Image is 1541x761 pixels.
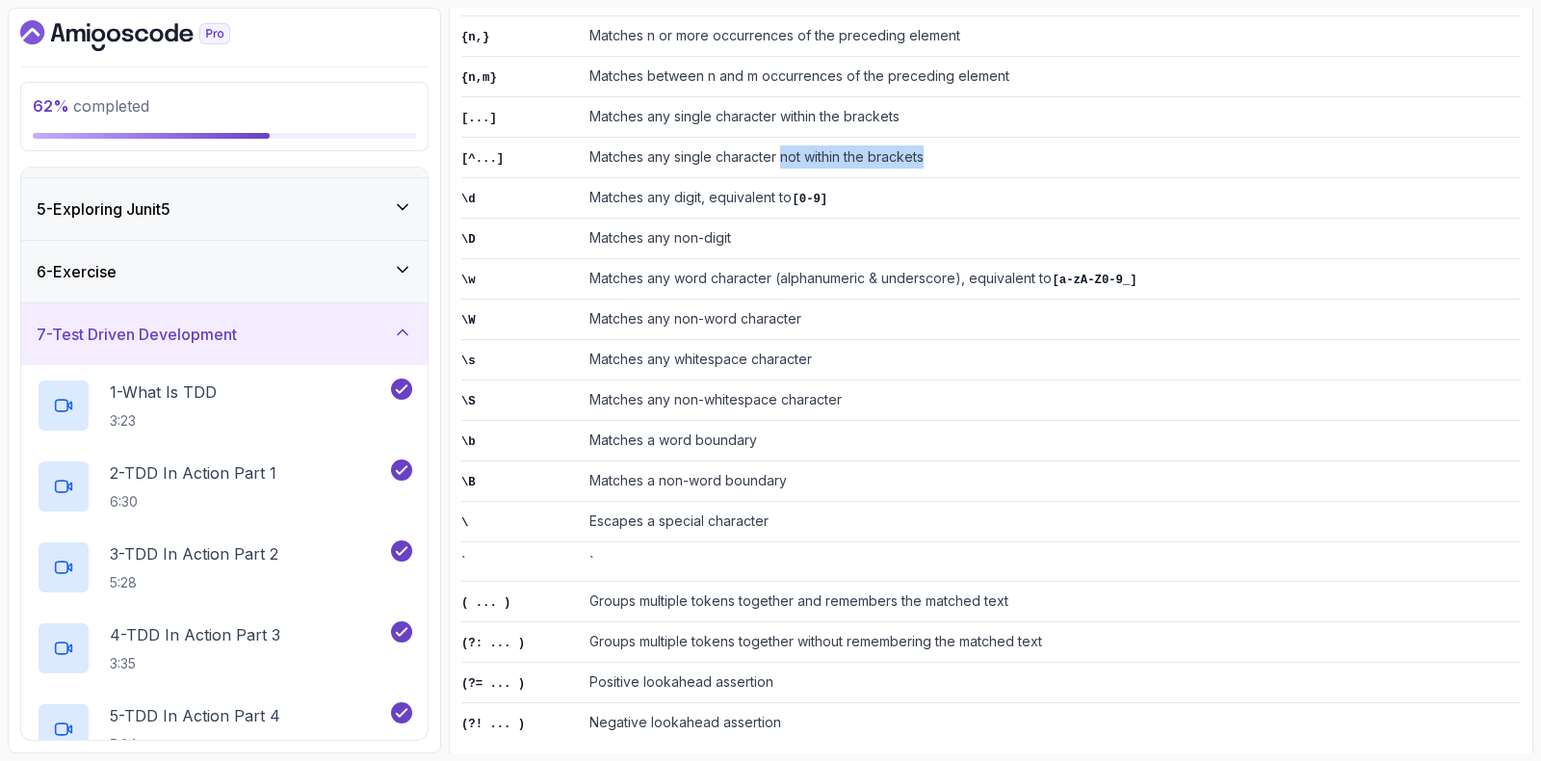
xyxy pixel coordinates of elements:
h3: 6 - Exercise [37,260,117,283]
code: {n,} [461,31,489,44]
td: Matches any digit, equivalent to [582,178,1521,219]
td: Matches n or more occurrences of the preceding element [582,16,1521,57]
code: (?! ... ) [461,718,525,731]
td: ` [461,542,582,582]
button: 4-TDD In Action Part 33:35 [37,621,412,675]
td: Matches any non-digit [582,219,1521,259]
code: \d [461,193,476,206]
td: ` [582,542,1521,582]
button: 5-Exploring Junit5 [21,178,428,240]
button: 3-TDD In Action Part 25:28 [37,540,412,594]
p: 5 - TDD In Action Part 4 [110,704,280,727]
code: [^...] [461,152,504,166]
span: completed [33,96,149,116]
button: 6-Exercise [21,241,428,302]
code: \D [461,233,476,247]
p: 3:35 [110,654,280,673]
td: Matches any whitespace character [582,340,1521,380]
td: Matches any non-whitespace character [582,380,1521,421]
p: 6:30 [110,492,276,512]
code: \S [461,395,476,408]
code: [...] [461,112,497,125]
td: Matches a word boundary [582,421,1521,461]
td: Matches any non-word character [582,300,1521,340]
p: 2 - TDD In Action Part 1 [110,461,276,485]
td: Matches any single character not within the brackets [582,138,1521,178]
code: (?= ... ) [461,677,525,691]
td: Groups multiple tokens together without remembering the matched text [582,622,1521,663]
td: Negative lookahead assertion [582,703,1521,744]
td: Matches a non-word boundary [582,461,1521,502]
button: 2-TDD In Action Part 16:30 [37,459,412,513]
p: 5:34 [110,735,280,754]
td: Matches between n and m occurrences of the preceding element [582,57,1521,97]
p: 5:28 [110,573,278,592]
code: \w [461,274,476,287]
td: Matches any word character (alphanumeric & underscore), equivalent to [582,259,1521,300]
code: {n,m} [461,71,497,85]
code: \s [461,354,476,368]
code: [a-zA-Z0-9_] [1052,274,1136,287]
p: 3 - TDD In Action Part 2 [110,542,278,565]
p: 1 - What Is TDD [110,380,217,404]
code: \b [461,435,476,449]
p: 3:23 [110,411,217,431]
p: 4 - TDD In Action Part 3 [110,623,280,646]
td: Groups multiple tokens together and remembers the matched text [582,582,1521,622]
h3: 7 - Test Driven Development [37,323,237,346]
td: Positive lookahead assertion [582,663,1521,703]
code: \ [461,516,468,530]
a: Dashboard [20,20,274,51]
code: (?: ... ) [461,637,525,650]
code: [0-9] [792,193,827,206]
code: ( ... ) [461,596,510,610]
td: Escapes a special character [582,502,1521,542]
code: \W [461,314,476,328]
code: \B [461,476,476,489]
td: Matches any single character within the brackets [582,97,1521,138]
button: 5-TDD In Action Part 45:34 [37,702,412,756]
button: 1-What Is TDD3:23 [37,379,412,433]
h3: 5 - Exploring Junit5 [37,197,170,221]
span: 62 % [33,96,69,116]
button: 7-Test Driven Development [21,303,428,365]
